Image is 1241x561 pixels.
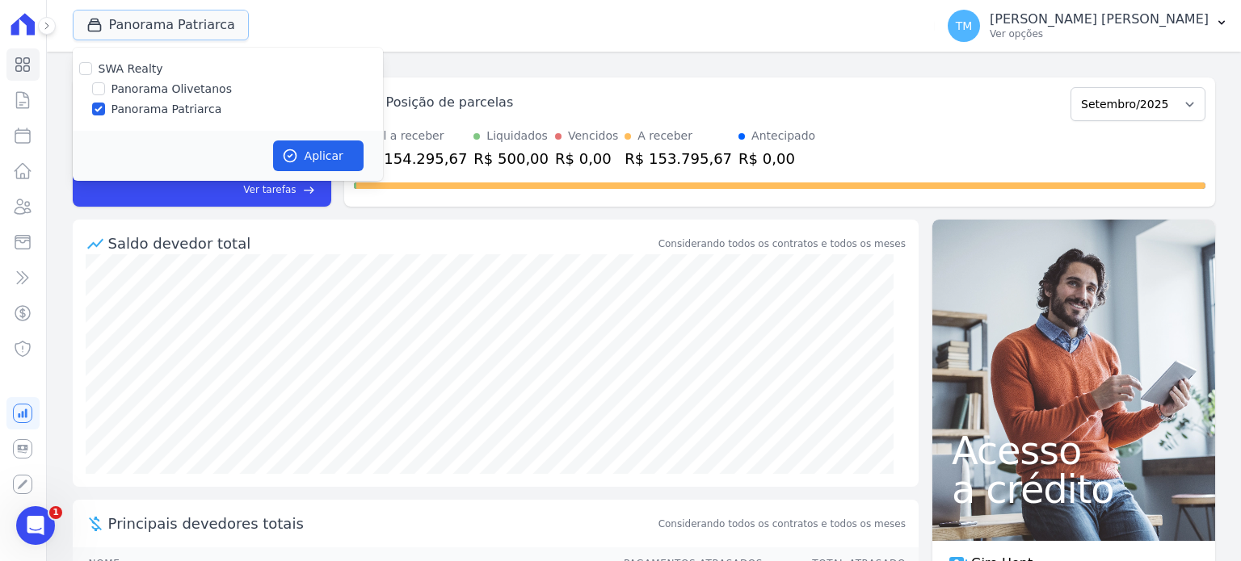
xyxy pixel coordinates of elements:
[273,140,364,171] button: Aplicar
[658,517,906,531] span: Considerando todos os contratos e todos os meses
[99,62,163,75] label: SWA Realty
[751,128,815,144] div: Antecipado
[111,101,222,118] label: Panorama Patriarca
[108,513,655,534] span: Principais devedores totais
[360,148,468,170] div: R$ 154.295,67
[637,128,692,144] div: A receber
[990,11,1209,27] p: [PERSON_NAME] [PERSON_NAME]
[625,148,732,170] div: R$ 153.795,67
[360,128,468,144] div: Total a receber
[473,148,549,170] div: R$ 500,00
[990,27,1209,40] p: Ver opções
[243,182,296,197] span: Ver tarefas
[952,431,1196,470] span: Acesso
[111,81,232,98] label: Panorama Olivetanos
[49,506,62,519] span: 1
[386,93,514,112] div: Posição de parcelas
[956,20,973,31] span: TM
[738,148,815,170] div: R$ 0,00
[486,128,548,144] div: Liquidados
[568,128,618,144] div: Vencidos
[73,10,249,40] button: Panorama Patriarca
[169,182,314,197] a: Ver tarefas east
[935,3,1241,48] button: TM [PERSON_NAME] [PERSON_NAME] Ver opções
[108,232,655,254] div: Saldo devedor total
[952,470,1196,509] span: a crédito
[658,237,906,251] div: Considerando todos os contratos e todos os meses
[303,184,315,196] span: east
[555,148,618,170] div: R$ 0,00
[16,506,55,545] iframe: Intercom live chat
